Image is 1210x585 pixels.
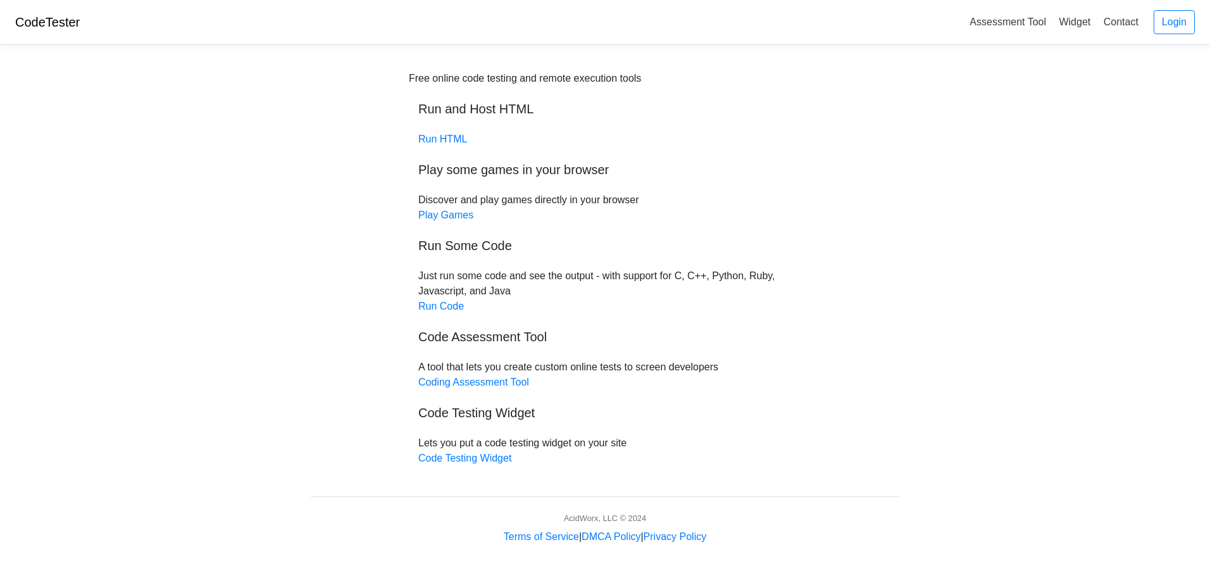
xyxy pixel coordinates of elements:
[418,101,792,116] h5: Run and Host HTML
[1054,11,1095,32] a: Widget
[409,71,801,466] div: Discover and play games directly in your browser Just run some code and see the output - with sup...
[964,11,1051,32] a: Assessment Tool
[418,453,511,463] a: Code Testing Widget
[1099,11,1144,32] a: Contact
[418,162,792,177] h5: Play some games in your browser
[418,405,792,420] h5: Code Testing Widget
[504,531,579,542] a: Terms of Service
[418,377,529,387] a: Coding Assessment Tool
[1154,10,1195,34] a: Login
[418,329,792,344] h5: Code Assessment Tool
[582,531,640,542] a: DMCA Policy
[418,301,464,311] a: Run Code
[418,134,467,144] a: Run HTML
[409,71,641,86] div: Free online code testing and remote execution tools
[418,238,792,253] h5: Run Some Code
[564,512,646,524] div: AcidWorx, LLC © 2024
[418,210,473,220] a: Play Games
[644,531,707,542] a: Privacy Policy
[15,15,80,29] a: CodeTester
[504,529,706,544] div: | |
